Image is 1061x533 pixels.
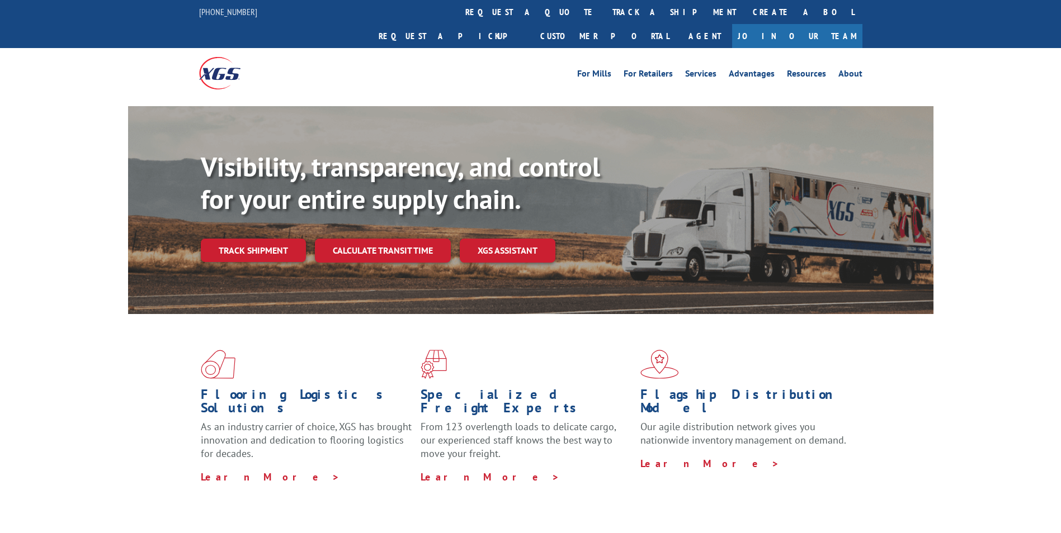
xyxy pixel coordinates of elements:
img: xgs-icon-total-supply-chain-intelligence-red [201,350,235,379]
a: Calculate transit time [315,239,451,263]
a: Request a pickup [370,24,532,48]
h1: Specialized Freight Experts [421,388,632,420]
b: Visibility, transparency, and control for your entire supply chain. [201,149,600,216]
a: Agent [677,24,732,48]
h1: Flooring Logistics Solutions [201,388,412,420]
h1: Flagship Distribution Model [640,388,852,420]
a: For Retailers [624,69,673,82]
a: Join Our Team [732,24,862,48]
span: As an industry carrier of choice, XGS has brought innovation and dedication to flooring logistics... [201,420,412,460]
a: Resources [787,69,826,82]
a: Learn More > [421,470,560,483]
a: About [838,69,862,82]
img: xgs-icon-focused-on-flooring-red [421,350,447,379]
span: Our agile distribution network gives you nationwide inventory management on demand. [640,420,846,446]
a: [PHONE_NUMBER] [199,6,257,17]
a: Services [685,69,716,82]
a: Learn More > [640,457,780,470]
a: Customer Portal [532,24,677,48]
a: XGS ASSISTANT [460,239,555,263]
a: For Mills [577,69,611,82]
a: Track shipment [201,239,306,262]
a: Learn More > [201,470,340,483]
img: xgs-icon-flagship-distribution-model-red [640,350,679,379]
a: Advantages [729,69,775,82]
p: From 123 overlength loads to delicate cargo, our experienced staff knows the best way to move you... [421,420,632,470]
